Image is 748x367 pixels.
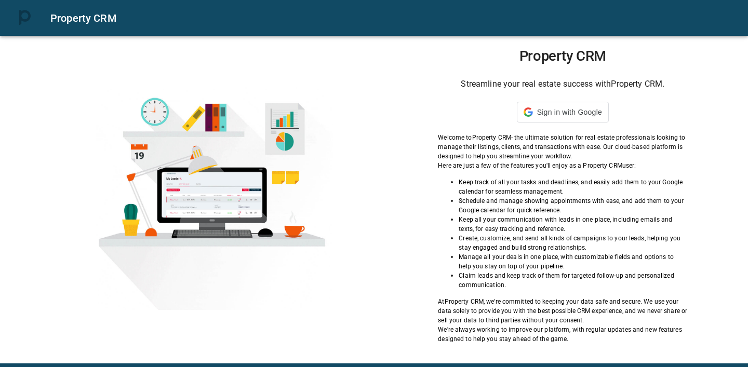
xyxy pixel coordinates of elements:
[517,102,609,123] div: Sign in with Google
[438,161,687,170] p: Here are just a few of the features you'll enjoy as a Property CRM user:
[438,133,687,161] p: Welcome to Property CRM - the ultimate solution for real estate professionals looking to manage t...
[459,252,687,271] p: Manage all your deals in one place, with customizable fields and options to help you stay on top ...
[438,77,687,91] h6: Streamline your real estate success with Property CRM .
[459,178,687,196] p: Keep track of all your tasks and deadlines, and easily add them to your Google calendar for seaml...
[459,196,687,215] p: Schedule and manage showing appointments with ease, and add them to your Google calendar for quic...
[438,297,687,325] p: At Property CRM , we're committed to keeping your data safe and secure. We use your data solely t...
[459,234,687,252] p: Create, customize, and send all kinds of campaigns to your leads, helping you stay engaged and bu...
[537,108,602,116] span: Sign in with Google
[438,325,687,344] p: We're always working to improve our platform, with regular updates and new features designed to h...
[459,215,687,234] p: Keep all your communication with leads in one place, including emails and texts, for easy trackin...
[50,10,736,26] div: Property CRM
[459,271,687,290] p: Claim leads and keep track of them for targeted follow-up and personalized communication.
[438,48,687,64] h1: Property CRM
